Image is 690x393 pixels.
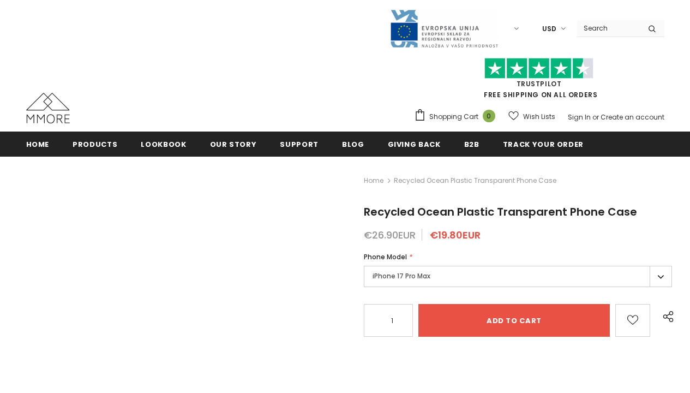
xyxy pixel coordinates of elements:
a: Javni Razpis [389,23,499,33]
a: Blog [342,132,364,156]
img: Trust Pilot Stars [484,58,593,79]
a: Home [26,132,50,156]
span: Recycled Ocean Plastic Transparent Phone Case [394,174,556,187]
a: Home [364,174,383,187]
span: Phone Model [364,252,407,261]
input: Add to cart [418,304,610,337]
span: Our Story [210,139,257,150]
span: Giving back [388,139,441,150]
a: Shopping Cart 0 [414,109,501,125]
span: USD [542,23,556,34]
a: Trustpilot [517,79,562,88]
span: B2B [464,139,479,150]
a: Create an account [601,112,664,122]
a: B2B [464,132,479,156]
img: MMORE Cases [26,93,70,123]
a: Our Story [210,132,257,156]
span: €26.90EUR [364,228,416,242]
a: Sign In [568,112,591,122]
span: Blog [342,139,364,150]
span: Lookbook [141,139,186,150]
span: 0 [483,110,495,122]
span: Wish Lists [523,111,555,122]
span: FREE SHIPPING ON ALL ORDERS [414,63,664,99]
span: Home [26,139,50,150]
span: Products [73,139,117,150]
img: Javni Razpis [389,9,499,49]
span: or [592,112,599,122]
span: €19.80EUR [430,228,481,242]
input: Search Site [577,20,640,36]
a: support [280,132,319,156]
span: Shopping Cart [429,111,478,122]
a: Wish Lists [508,107,555,126]
label: iPhone 17 Pro Max [364,266,672,287]
a: Products [73,132,117,156]
span: support [280,139,319,150]
a: Track your order [503,132,584,156]
a: Lookbook [141,132,186,156]
span: Track your order [503,139,584,150]
a: Giving back [388,132,441,156]
span: Recycled Ocean Plastic Transparent Phone Case [364,204,637,219]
